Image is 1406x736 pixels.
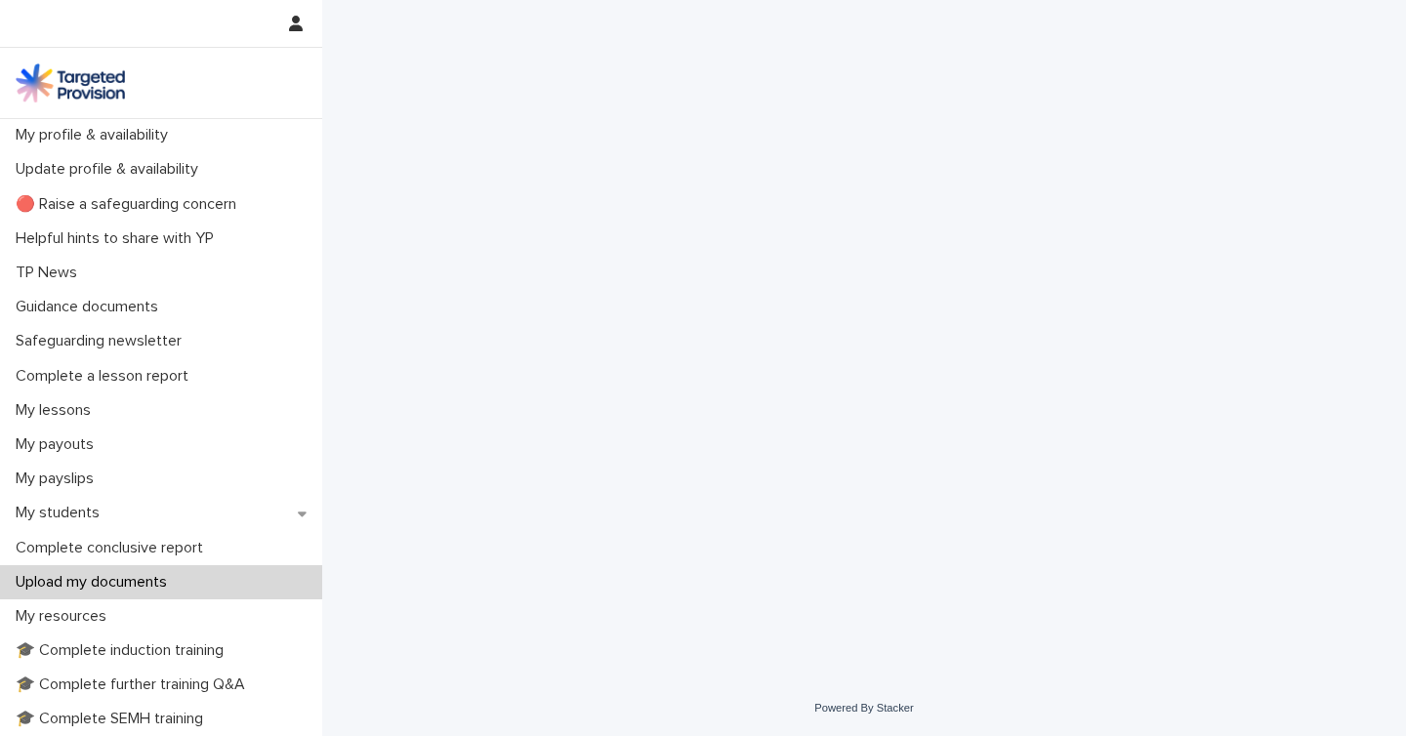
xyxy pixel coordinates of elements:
p: Update profile & availability [8,160,214,179]
p: 🎓 Complete further training Q&A [8,675,261,694]
p: TP News [8,264,93,282]
p: My profile & availability [8,126,184,144]
p: Complete a lesson report [8,367,204,386]
p: 🔴 Raise a safeguarding concern [8,195,252,214]
p: My lessons [8,401,106,420]
p: 🎓 Complete SEMH training [8,710,219,728]
p: My students [8,504,115,522]
p: Upload my documents [8,573,183,592]
p: 🎓 Complete induction training [8,641,239,660]
p: My resources [8,607,122,626]
p: Complete conclusive report [8,539,219,557]
p: Safeguarding newsletter [8,332,197,350]
p: Guidance documents [8,298,174,316]
p: My payouts [8,435,109,454]
p: Helpful hints to share with YP [8,229,229,248]
p: My payslips [8,470,109,488]
img: M5nRWzHhSzIhMunXDL62 [16,63,125,102]
a: Powered By Stacker [814,702,913,714]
